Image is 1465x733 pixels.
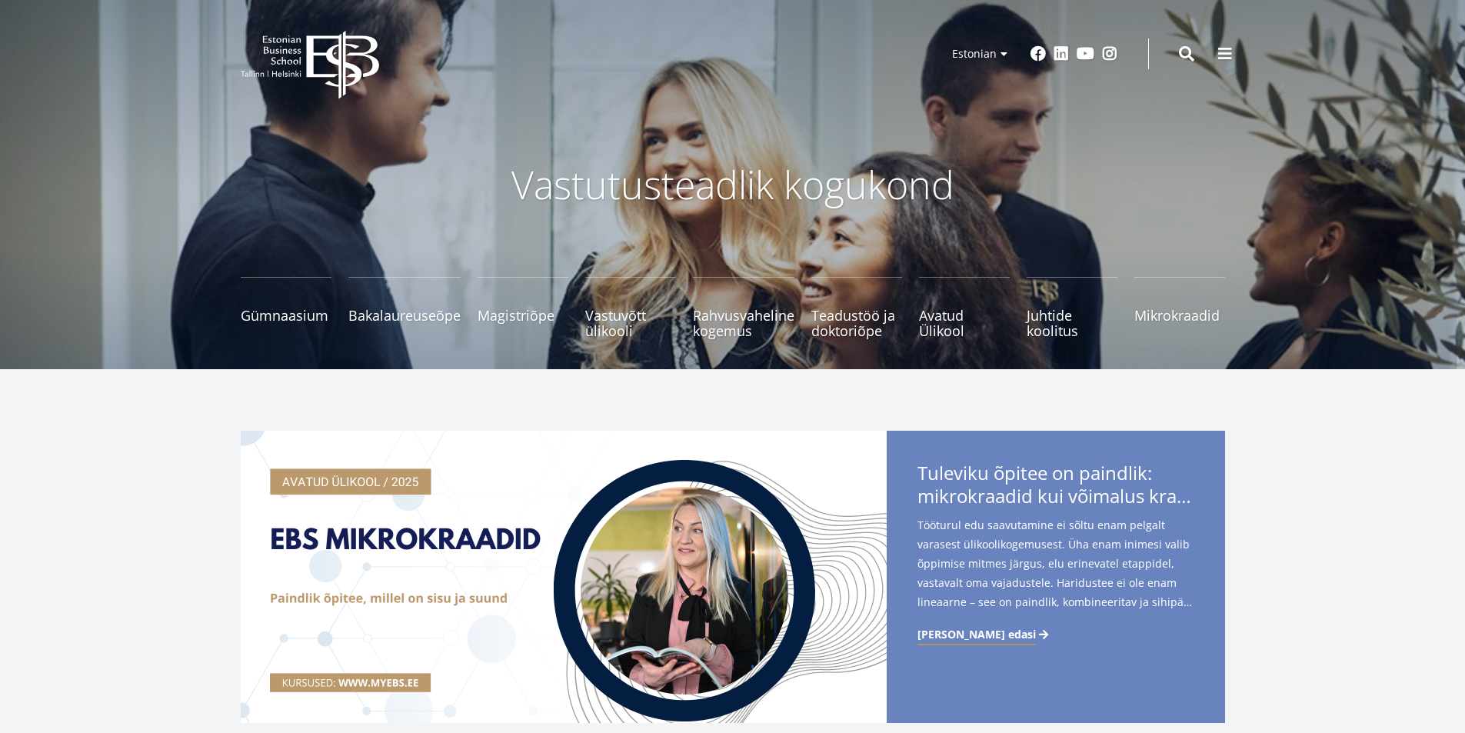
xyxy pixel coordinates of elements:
span: Teadustöö ja doktoriõpe [811,308,902,338]
span: Rahvusvaheline kogemus [693,308,794,338]
span: mikrokraadid kui võimalus kraadini jõudmiseks [917,485,1194,508]
a: Youtube [1077,46,1094,62]
span: Magistriõpe [478,308,568,323]
span: Tööturul edu saavutamine ei sõltu enam pelgalt varasest ülikoolikogemusest. Üha enam inimesi vali... [917,515,1194,617]
span: Avatud Ülikool [919,308,1010,338]
a: Mikrokraadid [1134,277,1225,338]
a: Gümnaasium [241,277,331,338]
span: Juhtide koolitus [1027,308,1117,338]
a: Rahvusvaheline kogemus [693,277,794,338]
a: Avatud Ülikool [919,277,1010,338]
span: Gümnaasium [241,308,331,323]
a: Vastuvõtt ülikooli [585,277,676,338]
a: Teadustöö ja doktoriõpe [811,277,902,338]
span: Vastuvõtt ülikooli [585,308,676,338]
span: [PERSON_NAME] edasi [917,627,1036,642]
a: Bakalaureuseõpe [348,277,461,338]
a: [PERSON_NAME] edasi [917,627,1051,642]
a: Facebook [1030,46,1046,62]
a: Linkedin [1054,46,1069,62]
img: a [241,431,887,723]
a: Juhtide koolitus [1027,277,1117,338]
a: Magistriõpe [478,277,568,338]
p: Vastutusteadlik kogukond [325,162,1140,208]
span: lineaarne – see on paindlik, kombineeritav ja sihipärane. Just selles suunas liigub ka Estonian B... [917,592,1194,611]
span: Mikrokraadid [1134,308,1225,323]
a: Instagram [1102,46,1117,62]
span: Bakalaureuseõpe [348,308,461,323]
span: Tuleviku õpitee on paindlik: [917,461,1194,512]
